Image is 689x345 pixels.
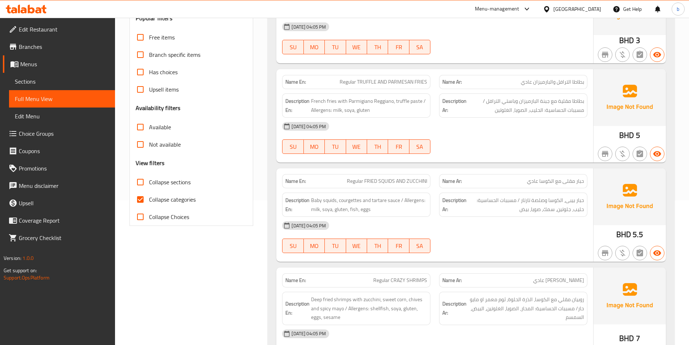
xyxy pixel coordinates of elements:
strong: Description En: [285,97,310,114]
button: Available [650,246,664,260]
button: SU [282,139,303,154]
span: MO [307,42,322,52]
button: SU [282,40,303,54]
span: [DATE] 04:05 PM [289,24,329,30]
a: Grocery Checklist [3,229,115,247]
a: Branches [3,38,115,55]
a: Edit Restaurant [3,21,115,38]
span: TH [370,241,385,251]
img: Ae5nvW7+0k+MAAAAAElFTkSuQmCC [594,168,666,225]
span: حبار بيبى، الكوسا وصلصة تارتار / مسببات الحساسية: حليب، جلوتين، سمك، صويا، بيض [468,196,584,214]
button: TH [367,139,388,154]
span: SU [285,142,301,152]
span: Coupons [19,147,109,155]
span: Coverage Report [19,216,109,225]
span: MO [307,142,322,152]
a: Menu disclaimer [3,177,115,194]
button: Not has choices [633,47,647,62]
strong: Description En: [285,196,310,214]
a: Edit Menu [9,108,115,125]
span: TH [370,42,385,52]
span: SU [285,241,301,251]
button: Purchased item [615,246,630,260]
a: Coupons [3,142,115,160]
span: Choice Groups [19,129,109,138]
span: TU [328,241,343,251]
span: BHD [616,227,631,241]
span: SU [285,42,301,52]
strong: Name Ar: [442,277,462,284]
div: [GEOGRAPHIC_DATA] [553,5,601,13]
span: Grocery Checklist [19,233,109,242]
span: SA [412,42,428,52]
span: SA [412,142,428,152]
img: Ae5nvW7+0k+MAAAAAElFTkSuQmCC [594,268,666,324]
span: Branch specific items [149,50,200,59]
span: Not available [149,140,181,149]
button: SA [409,239,430,253]
span: Has choices [149,68,178,76]
a: Choice Groups [3,125,115,142]
span: Version: [4,253,21,263]
button: TH [367,40,388,54]
span: Edit Restaurant [19,25,109,34]
span: Collapse Choices [149,213,189,221]
span: بطاطا مقلية مع جبنة البارميزان وباستي الترافل / مسببات الحساسية: الحليب، الصويا، الغلوتين [468,97,584,114]
span: Upsell items [149,85,179,94]
button: Not branch specific item [598,246,612,260]
span: Upsell [19,199,109,207]
span: Baby squids, courgettes and tartare sauce / Allergens: milk, soya, gluten, fish, eggs [311,196,427,214]
span: BHD [619,33,634,47]
strong: Description En: [285,299,310,317]
span: Regular TRUFFLE AND PARMESAN FRIES [340,78,427,86]
span: Deep fried shrimps with zucchini, sweet corn, chives and spicy mayo / Allergens: shellfish, soya,... [311,295,427,322]
span: FR [391,142,406,152]
button: MO [304,239,325,253]
span: [DATE] 04:05 PM [289,330,329,337]
button: MO [304,139,325,154]
button: TU [325,239,346,253]
span: Full Menu View [15,94,109,103]
button: SA [409,139,430,154]
button: Not branch specific item [598,147,612,161]
span: [PERSON_NAME] عادي [533,277,584,284]
strong: Name En: [285,177,306,185]
span: FR [391,42,406,52]
span: MO [307,241,322,251]
span: Available [149,123,171,131]
button: TU [325,139,346,154]
span: TU [328,142,343,152]
span: بطاطا الترافل والبارميزان عادي [521,78,584,86]
span: SA [412,241,428,251]
button: Available [650,47,664,62]
strong: Description Ar: [442,196,467,214]
strong: Description Ar: [442,97,467,114]
button: SA [409,40,430,54]
button: Not has choices [633,147,647,161]
span: 3 [636,33,640,47]
div: Menu-management [475,5,519,13]
span: 1.0.0 [22,253,34,263]
strong: Name Ar: [442,78,462,86]
span: Collapse categories [149,195,196,204]
span: TU [328,42,343,52]
a: Promotions [3,160,115,177]
span: Regular FRIED SQUIDS AND ZUCCHINI [347,177,427,185]
img: Ae5nvW7+0k+MAAAAAElFTkSuQmCC [594,69,666,126]
span: BHD [619,128,634,142]
h3: Availability filters [136,104,181,112]
button: WE [346,239,367,253]
span: [DATE] 04:05 PM [289,222,329,229]
button: SU [282,239,303,253]
strong: Name Ar: [442,177,462,185]
span: French fries with Parmigiano Reggiano, truffle paste / Allergens: milk, soya, gluten [311,97,427,114]
span: Get support on: [4,266,37,275]
span: Promotions [19,164,109,173]
h3: Popular filters [136,14,247,22]
button: Purchased item [615,47,630,62]
span: Free items [149,33,175,42]
button: FR [388,40,409,54]
span: Regular CRAZY SHRIMPS [373,277,427,284]
a: Menus [3,55,115,73]
button: WE [346,139,367,154]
